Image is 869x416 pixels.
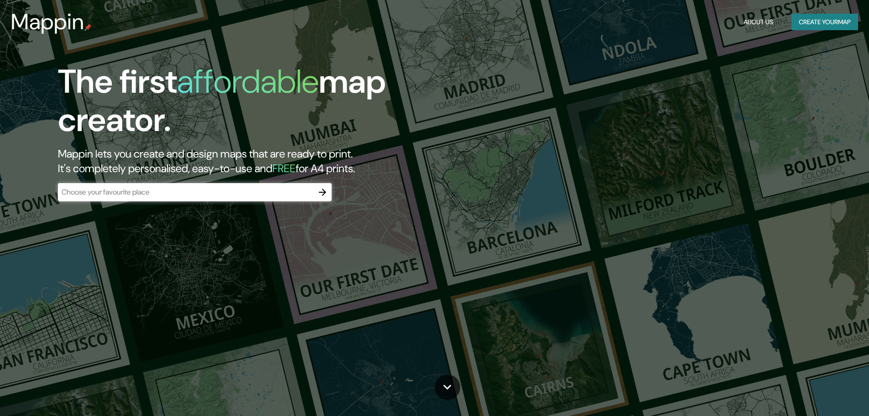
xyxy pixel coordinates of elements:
[58,63,493,147] h1: The first map creator.
[58,147,493,176] h2: Mappin lets you create and design maps that are ready to print. It's completely personalised, eas...
[11,9,84,35] h3: Mappin
[84,24,92,31] img: mappin-pin
[788,380,859,406] iframe: Help widget launcher
[740,14,777,31] button: About Us
[58,187,313,197] input: Choose your favourite place
[791,14,858,31] button: Create yourmap
[177,60,319,103] h1: affordable
[272,161,296,175] h5: FREE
